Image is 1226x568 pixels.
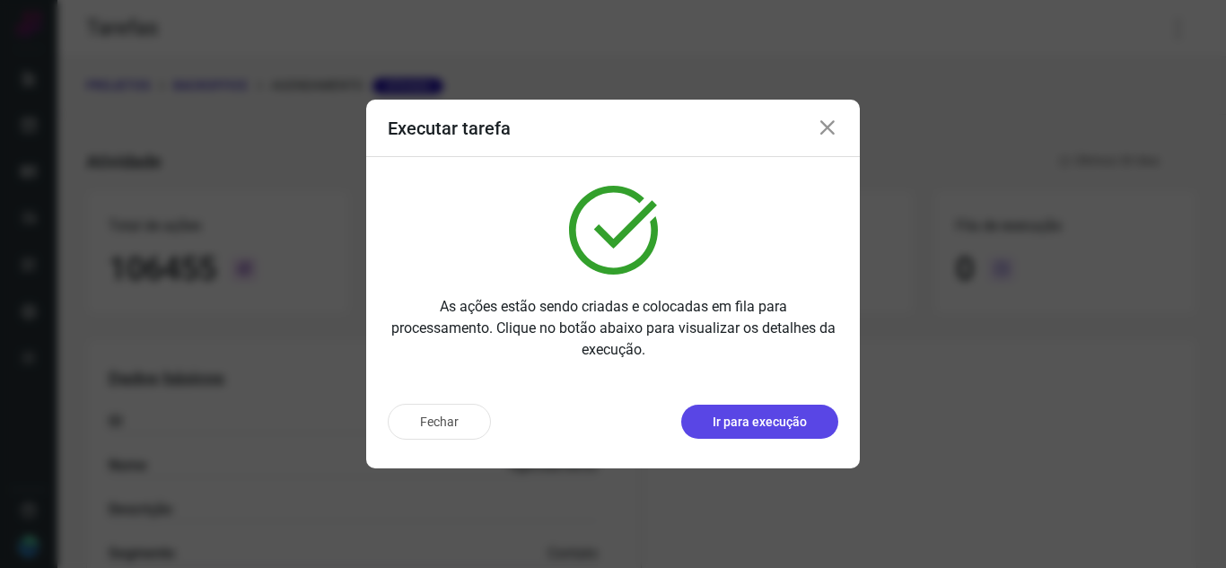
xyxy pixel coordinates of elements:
h3: Executar tarefa [388,118,511,139]
p: As ações estão sendo criadas e colocadas em fila para processamento. Clique no botão abaixo para ... [388,296,838,361]
img: verified.svg [569,186,658,275]
button: Ir para execução [681,405,838,439]
p: Ir para execução [713,413,807,432]
button: Fechar [388,404,491,440]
